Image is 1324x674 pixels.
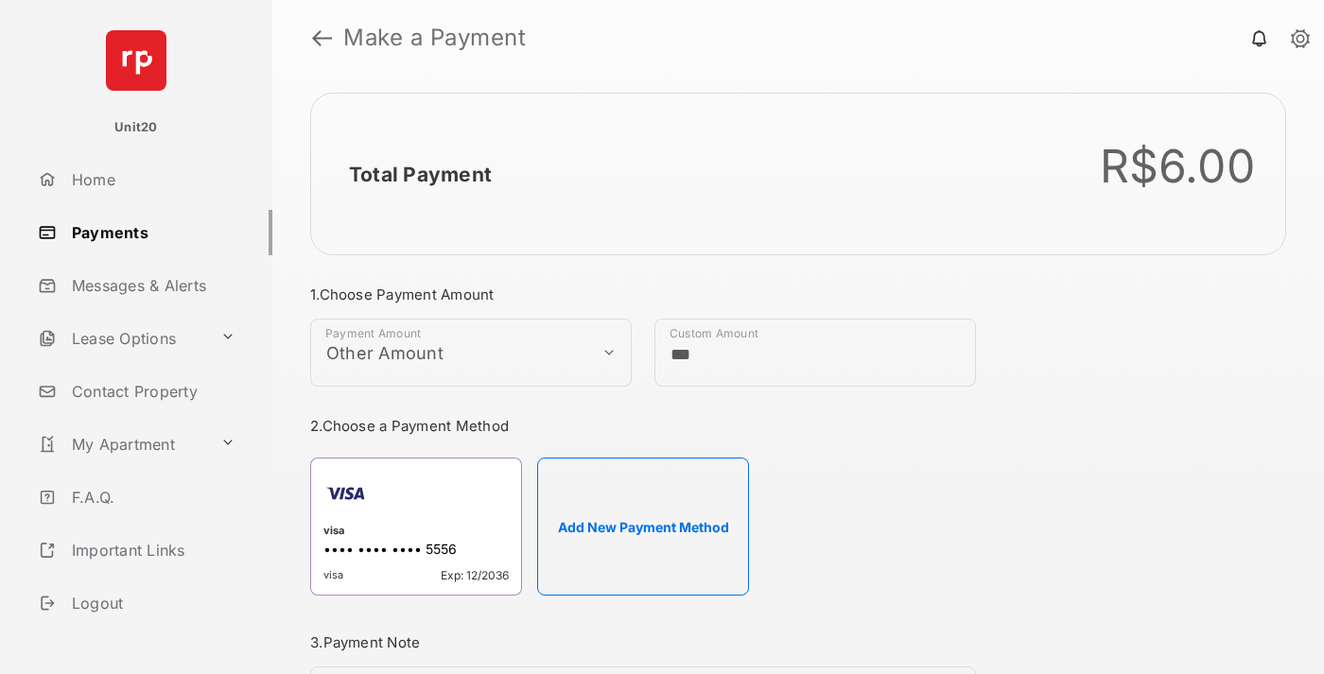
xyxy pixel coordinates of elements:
[323,524,509,541] div: visa
[30,422,213,467] a: My Apartment
[323,568,343,582] span: visa
[310,633,976,651] h3: 3. Payment Note
[114,118,158,137] p: Unit20
[30,369,272,414] a: Contact Property
[349,163,492,186] h2: Total Payment
[343,26,526,49] strong: Make a Payment
[30,263,272,308] a: Messages & Alerts
[30,210,272,255] a: Payments
[30,316,213,361] a: Lease Options
[30,580,272,626] a: Logout
[1100,139,1256,194] div: R$6.00
[310,417,976,435] h3: 2. Choose a Payment Method
[310,285,976,303] h3: 1. Choose Payment Amount
[30,527,243,573] a: Important Links
[441,568,509,582] span: Exp: 12/2036
[310,458,522,596] div: visa•••• •••• •••• 5556visaExp: 12/2036
[30,157,272,202] a: Home
[323,541,509,561] div: •••• •••• •••• 5556
[106,30,166,91] img: svg+xml;base64,PHN2ZyB4bWxucz0iaHR0cDovL3d3dy53My5vcmcvMjAwMC9zdmciIHdpZHRoPSI2NCIgaGVpZ2h0PSI2NC...
[537,458,749,596] button: Add New Payment Method
[30,475,272,520] a: F.A.Q.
